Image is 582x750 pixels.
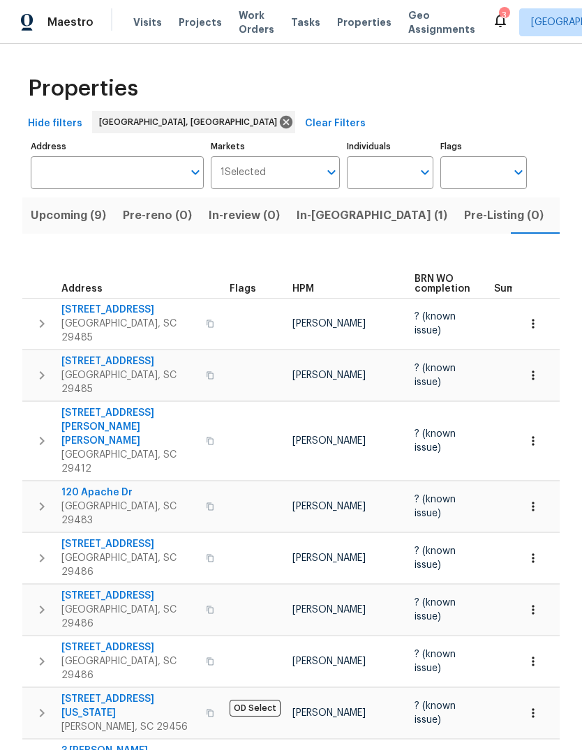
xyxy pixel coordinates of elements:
span: ? (known issue) [415,495,456,518]
span: [GEOGRAPHIC_DATA], SC 29485 [61,368,197,396]
button: Hide filters [22,111,88,137]
span: [GEOGRAPHIC_DATA], SC 29486 [61,654,197,682]
span: ? (known issue) [415,363,456,387]
label: Markets [211,142,341,151]
span: [STREET_ADDRESS] [61,537,197,551]
span: Upcoming (9) [31,206,106,225]
span: ? (known issue) [415,429,456,453]
span: [PERSON_NAME] [292,370,366,380]
button: Open [322,163,341,182]
span: Geo Assignments [408,8,475,36]
span: [GEOGRAPHIC_DATA], SC 29486 [61,603,197,631]
button: Open [509,163,528,182]
span: [GEOGRAPHIC_DATA], SC 29483 [61,500,197,527]
span: ? (known issue) [415,598,456,622]
span: ? (known issue) [415,701,456,725]
span: [PERSON_NAME] [292,436,366,446]
span: [STREET_ADDRESS] [61,589,197,603]
span: Address [61,284,103,294]
span: In-review (0) [209,206,280,225]
span: Pre-reno (0) [123,206,192,225]
span: Maestro [47,15,94,29]
span: Summary [494,284,539,294]
span: ? (known issue) [415,312,456,336]
span: Properties [28,82,138,96]
span: [PERSON_NAME] [292,657,366,666]
button: Open [415,163,435,182]
span: [STREET_ADDRESS] [61,640,197,654]
span: HPM [292,284,314,294]
label: Flags [440,142,527,151]
span: Pre-Listing (0) [464,206,544,225]
span: [STREET_ADDRESS] [61,303,197,317]
button: Open [186,163,205,182]
span: [GEOGRAPHIC_DATA], SC 29412 [61,448,197,476]
span: [PERSON_NAME] [292,502,366,511]
span: ? (known issue) [415,546,456,570]
span: [PERSON_NAME] [292,319,366,329]
div: 3 [499,8,509,22]
span: Visits [133,15,162,29]
span: 120 Apache Dr [61,486,197,500]
span: [STREET_ADDRESS][PERSON_NAME][PERSON_NAME] [61,406,197,448]
span: [STREET_ADDRESS] [61,354,197,368]
span: OD Select [230,700,281,717]
span: BRN WO completion [415,274,470,294]
span: Work Orders [239,8,274,36]
span: Hide filters [28,115,82,133]
span: ? (known issue) [415,650,456,673]
label: Individuals [347,142,433,151]
span: In-[GEOGRAPHIC_DATA] (1) [297,206,447,225]
span: [STREET_ADDRESS][US_STATE] [61,692,197,720]
span: Clear Filters [305,115,366,133]
span: [GEOGRAPHIC_DATA], SC 29485 [61,317,197,345]
span: [GEOGRAPHIC_DATA], [GEOGRAPHIC_DATA] [99,115,283,129]
span: [PERSON_NAME] [292,553,366,563]
span: 1 Selected [221,167,266,179]
label: Address [31,142,204,151]
span: Projects [179,15,222,29]
span: [PERSON_NAME] [292,708,366,718]
span: [PERSON_NAME], SC 29456 [61,720,197,734]
span: Flags [230,284,256,294]
span: [GEOGRAPHIC_DATA], SC 29486 [61,551,197,579]
span: [PERSON_NAME] [292,605,366,615]
div: [GEOGRAPHIC_DATA], [GEOGRAPHIC_DATA] [92,111,295,133]
span: Tasks [291,17,320,27]
span: Properties [337,15,391,29]
button: Clear Filters [299,111,371,137]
